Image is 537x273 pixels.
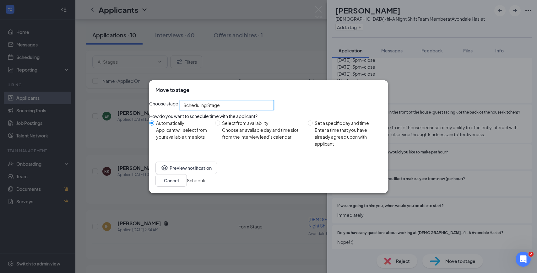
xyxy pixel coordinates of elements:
h3: Move to stage [155,87,189,94]
div: Select from availability [222,120,303,126]
iframe: Intercom live chat [516,252,531,267]
div: Enter a time that you have already agreed upon with applicant [315,126,383,147]
div: Choose an available day and time slot from the interview lead’s calendar [222,126,303,140]
button: Schedule [187,177,207,184]
div: Set a specific day and time [315,120,383,126]
div: Automatically [156,120,210,126]
span: Choose stage: [149,100,180,110]
button: Cancel [155,174,187,187]
div: Applicant will select from your available time slots [156,126,210,140]
span: Scheduling Stage [183,100,220,110]
span: 2 [529,252,534,257]
div: How do you want to schedule time with the applicant? [149,113,388,120]
button: EyePreview notification [155,162,217,174]
svg: Eye [161,164,168,172]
